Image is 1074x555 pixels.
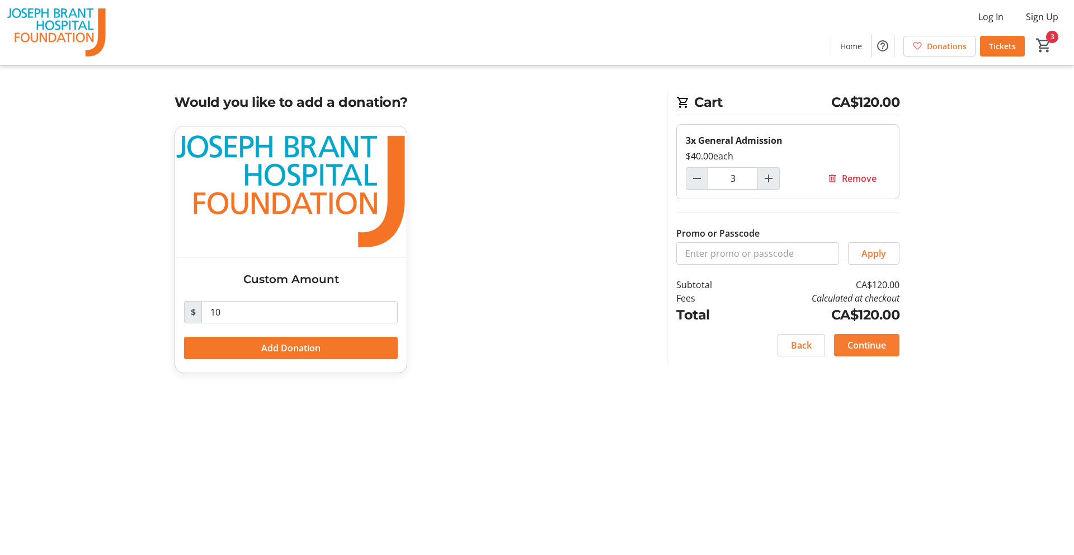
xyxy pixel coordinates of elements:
[842,172,877,185] span: Remove
[184,337,398,359] button: Add Donation
[741,305,899,325] td: CA$120.00
[1026,10,1058,23] span: Sign Up
[175,92,653,112] h2: Would you like to add a donation?
[758,168,779,189] button: Increment by one
[676,291,741,305] td: Fees
[686,168,708,189] button: Decrement by one
[261,341,321,355] span: Add Donation
[927,40,967,52] span: Donations
[676,92,899,115] h2: Cart
[872,35,894,57] button: Help
[831,92,900,112] span: CA$120.00
[686,134,890,147] div: 3x General Admission
[741,291,899,305] td: Calculated at checkout
[676,227,760,240] label: Promo or Passcode
[676,278,741,291] td: Subtotal
[175,126,407,257] img: Custom Amount
[831,36,871,57] a: Home
[969,8,1012,26] button: Log In
[791,338,812,352] span: Back
[676,305,741,325] td: Total
[861,247,886,260] span: Apply
[980,36,1025,57] a: Tickets
[848,242,899,265] button: Apply
[989,40,1016,52] span: Tickets
[778,334,825,356] button: Back
[847,338,886,352] span: Continue
[814,167,890,190] button: Remove
[184,301,202,323] span: $
[1034,35,1054,55] button: Cart
[686,149,890,163] div: $40.00 each
[834,334,899,356] button: Continue
[840,40,862,52] span: Home
[708,167,758,190] input: General Admission Quantity
[201,301,398,323] input: Donation Amount
[903,36,976,57] a: Donations
[1017,8,1067,26] button: Sign Up
[741,278,899,291] td: CA$120.00
[7,4,106,60] img: The Joseph Brant Hospital Foundation's Logo
[978,10,1004,23] span: Log In
[676,242,839,265] input: Enter promo or passcode
[184,271,398,288] h3: Custom Amount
